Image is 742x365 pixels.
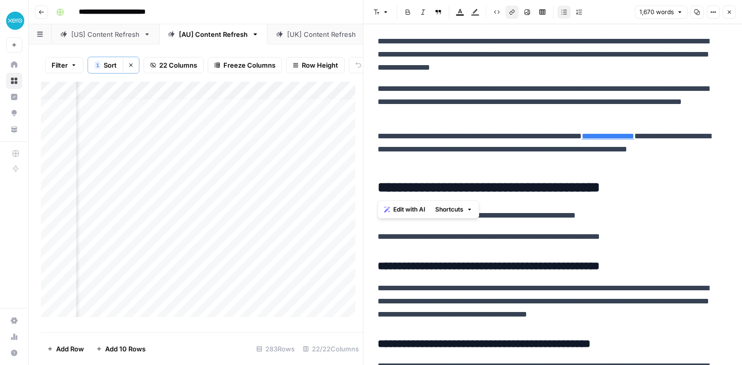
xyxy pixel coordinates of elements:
span: Freeze Columns [223,60,275,70]
button: Freeze Columns [208,57,282,73]
span: 22 Columns [159,60,197,70]
a: Opportunities [6,105,22,121]
span: 1 [96,61,99,69]
a: Home [6,57,22,73]
button: 1Sort [88,57,123,73]
a: [US] Content Refresh [52,24,159,44]
button: Add Row [41,341,90,357]
button: Help + Support [6,345,22,361]
span: Add 10 Rows [105,344,146,354]
button: Edit with AI [380,203,429,216]
span: Filter [52,60,68,70]
div: 283 Rows [252,341,299,357]
button: Row Height [286,57,345,73]
a: Settings [6,312,22,329]
div: 22/22 Columns [299,341,363,357]
div: 1 [95,61,101,69]
a: Usage [6,329,22,345]
div: [US] Content Refresh [71,29,140,39]
a: Your Data [6,121,22,137]
span: 1,670 words [639,8,674,17]
button: Workspace: XeroOps [6,8,22,33]
span: Sort [104,60,117,70]
span: Shortcuts [435,205,463,214]
button: 1,670 words [635,6,687,19]
a: [[GEOGRAPHIC_DATA]] Content Refresh [267,24,434,44]
a: Insights [6,89,22,105]
div: [[GEOGRAPHIC_DATA]] Content Refresh [287,29,414,39]
button: 22 Columns [144,57,204,73]
a: [AU] Content Refresh [159,24,267,44]
button: Shortcuts [431,203,477,216]
a: Browse [6,73,22,89]
span: Edit with AI [393,205,425,214]
span: Add Row [56,344,84,354]
div: [AU] Content Refresh [179,29,248,39]
button: Filter [45,57,83,73]
img: XeroOps Logo [6,12,24,30]
span: Row Height [302,60,338,70]
button: Add 10 Rows [90,341,152,357]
